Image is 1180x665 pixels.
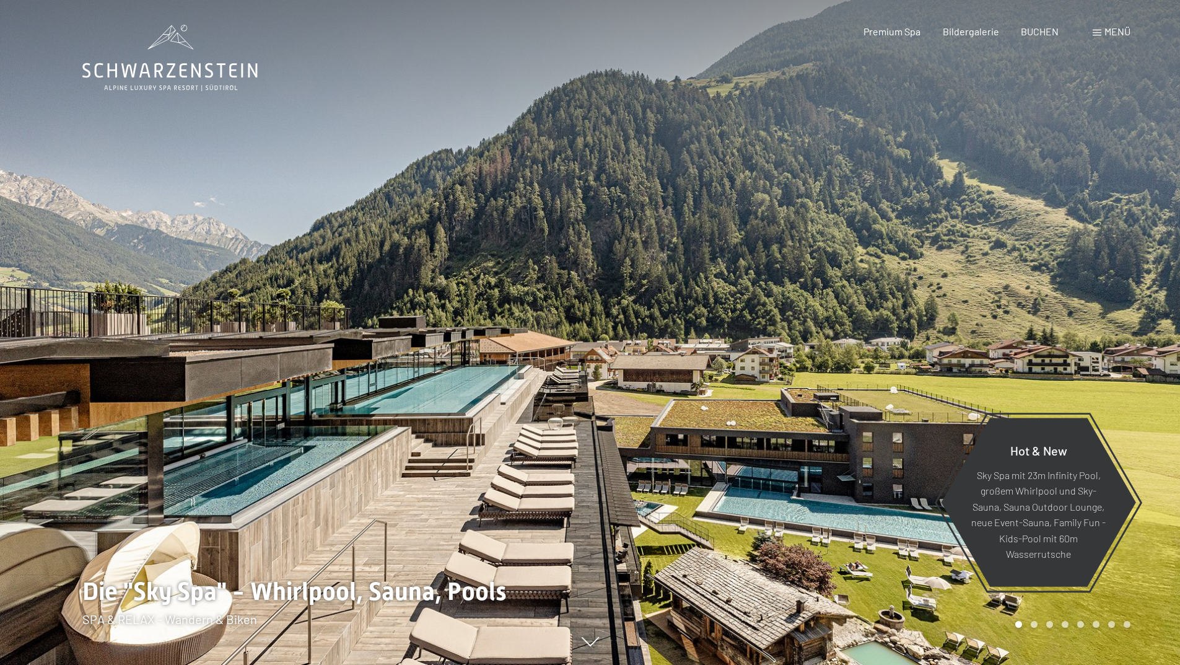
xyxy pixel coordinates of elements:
div: Carousel Pagination [1011,621,1130,628]
a: Hot & New Sky Spa mit 23m Infinity Pool, großem Whirlpool und Sky-Sauna, Sauna Outdoor Lounge, ne... [940,417,1137,588]
div: Carousel Page 2 [1031,621,1038,628]
div: Carousel Page 4 [1062,621,1069,628]
a: Bildergalerie [943,25,999,37]
div: Carousel Page 7 [1108,621,1115,628]
div: Carousel Page 8 [1124,621,1130,628]
span: Hot & New [1010,443,1067,457]
a: Premium Spa [863,25,920,37]
div: Carousel Page 5 [1077,621,1084,628]
div: Carousel Page 6 [1093,621,1099,628]
div: Carousel Page 3 [1046,621,1053,628]
a: BUCHEN [1021,25,1059,37]
p: Sky Spa mit 23m Infinity Pool, großem Whirlpool und Sky-Sauna, Sauna Outdoor Lounge, neue Event-S... [971,467,1106,562]
div: Carousel Page 1 (Current Slide) [1015,621,1022,628]
span: Menü [1104,25,1130,37]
